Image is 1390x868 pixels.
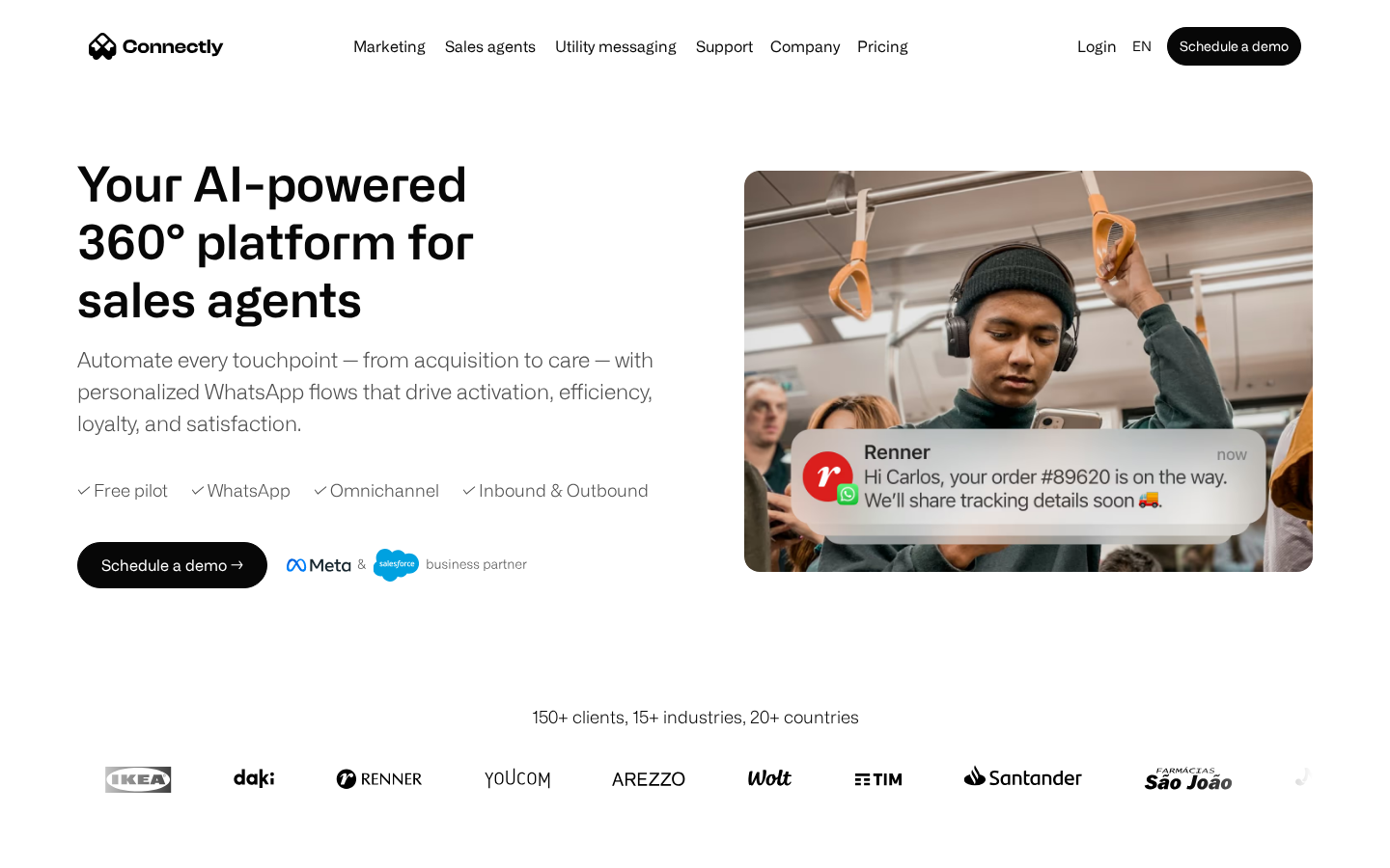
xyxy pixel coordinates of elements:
[688,39,761,54] a: Support
[532,704,859,730] div: 150+ clients, 15+ industries, 20+ countries
[287,549,528,582] img: Meta and Salesforce business partner badge.
[77,343,685,439] div: Automate every touchpoint — from acquisition to care — with personalized WhatsApp flows that driv...
[1167,27,1301,66] a: Schedule a demo
[764,33,846,60] div: Company
[314,477,439,503] div: ✓ Omnichannel
[77,542,267,588] a: Schedule a demo →
[437,39,543,54] a: Sales agents
[191,477,291,503] div: ✓ WhatsApp
[346,39,433,54] a: Marketing
[462,477,649,503] div: ✓ Inbound & Outbound
[89,32,224,61] a: home
[39,834,116,861] ul: Language list
[849,39,916,54] a: Pricing
[547,39,684,54] a: Utility messaging
[77,154,521,270] h1: Your AI-powered 360° platform for
[1125,33,1163,60] div: en
[77,270,521,328] div: 1 of 4
[77,270,521,328] h1: sales agents
[19,832,116,861] aside: Language selected: English
[1070,33,1125,60] a: Login
[1132,33,1152,60] div: en
[77,270,521,328] div: carousel
[77,477,168,503] div: ✓ Free pilot
[770,33,840,60] div: Company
